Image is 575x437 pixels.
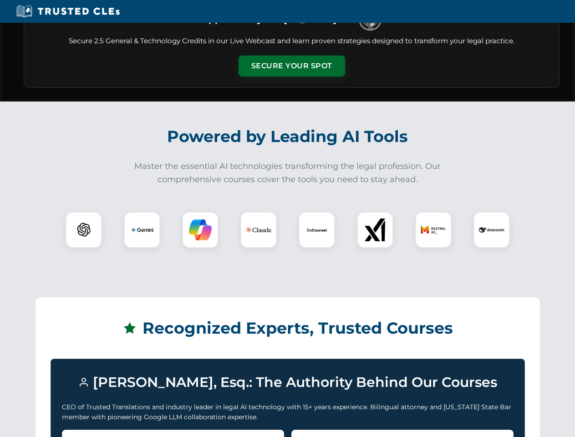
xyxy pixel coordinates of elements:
[71,217,97,243] img: ChatGPT Logo
[421,217,446,243] img: Mistral AI Logo
[128,160,447,186] p: Master the essential AI technologies transforming the legal profession. Our comprehensive courses...
[14,5,122,18] img: Trusted CLEs
[305,218,328,241] img: CoCounsel Logo
[479,217,504,243] img: DeepSeek Logo
[182,212,219,248] div: Copilot
[239,56,345,76] button: Secure Your Spot
[415,212,452,248] div: Mistral AI
[51,312,525,344] h2: Recognized Experts, Trusted Courses
[124,212,160,248] div: Gemini
[189,218,212,241] img: Copilot Logo
[36,121,540,152] h2: Powered by Leading AI Tools
[364,218,387,241] img: xAI Logo
[35,36,549,46] p: Secure 2.5 General & Technology Credits in our Live Webcast and learn proven strategies designed ...
[299,212,335,248] div: CoCounsel
[357,212,393,248] div: xAI
[246,217,271,243] img: Claude Logo
[62,370,514,395] h3: [PERSON_NAME], Esq.: The Authority Behind Our Courses
[473,212,510,248] div: DeepSeek
[240,212,277,248] div: Claude
[62,402,514,422] p: CEO of Trusted Translations and industry leader in legal AI technology with 15+ years experience....
[131,218,153,241] img: Gemini Logo
[66,212,102,248] div: ChatGPT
